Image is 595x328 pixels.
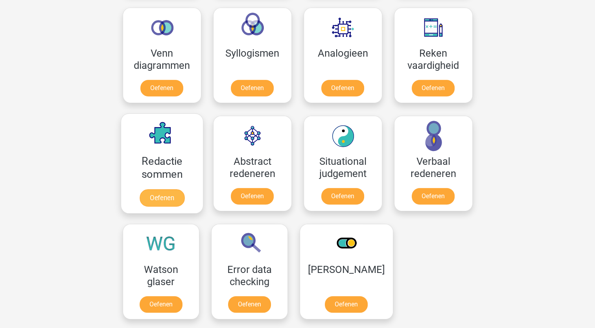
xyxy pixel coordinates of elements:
a: Oefenen [231,80,274,96]
a: Oefenen [412,188,455,205]
a: Oefenen [140,80,183,96]
a: Oefenen [139,189,184,206]
a: Oefenen [321,188,364,205]
a: Oefenen [412,80,455,96]
a: Oefenen [325,296,368,313]
a: Oefenen [231,188,274,205]
a: Oefenen [140,296,182,313]
a: Oefenen [321,80,364,96]
a: Oefenen [228,296,271,313]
